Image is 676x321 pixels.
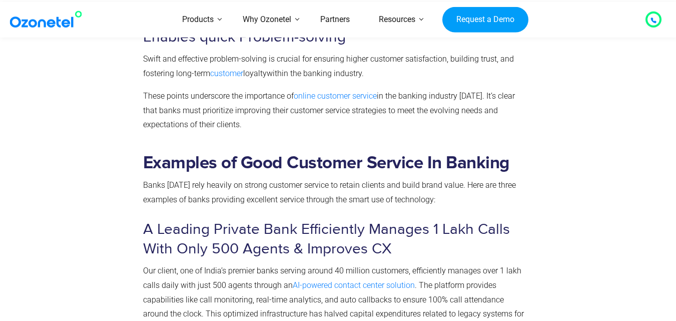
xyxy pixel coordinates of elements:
[267,69,364,78] span: within the banking industry.
[243,69,267,78] span: loyalty
[364,2,430,38] a: Resources
[143,28,529,47] h3: Enables quick Problem-solving
[293,280,415,290] a: AI-powered contact center solution
[210,69,243,78] a: customer
[294,91,377,101] a: online customer service
[306,2,364,38] a: Partners
[143,154,509,172] strong: Examples of Good Customer Service In Banking
[143,91,515,130] span: in the banking industry [DATE]. It’s clear that banks must prioritize improving their customer se...
[228,2,306,38] a: Why Ozonetel
[442,7,528,33] a: Request a Demo
[143,220,510,258] span: A Leading Private Bank Efficiently Manages 1 Lakh Calls With Only 500 Agents & Improves CX
[143,180,516,204] span: Banks [DATE] rely heavily on strong customer service to retain clients and build brand value. Her...
[168,2,228,38] a: Products
[143,266,521,290] span: Our client, one of India’s premier banks serving around 40 million customers, efficiently manages...
[143,54,514,78] span: Swift and effective problem-solving is crucial for ensuring higher customer satisfaction, buildin...
[143,91,294,101] span: These points underscore the importance of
